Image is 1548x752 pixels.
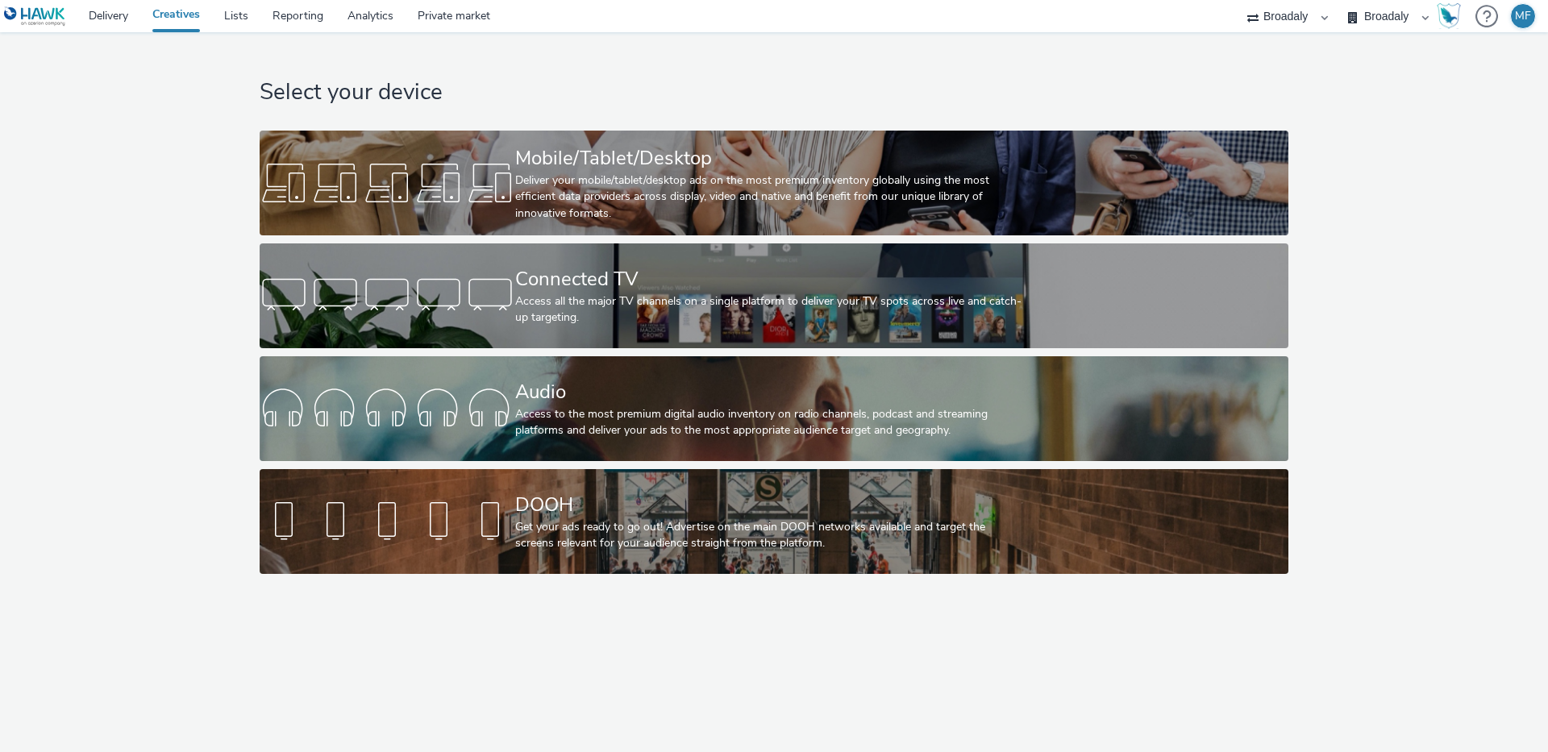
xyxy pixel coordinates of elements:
[260,77,1288,108] h1: Select your device
[1437,3,1467,29] a: Hawk Academy
[515,172,1026,222] div: Deliver your mobile/tablet/desktop ads on the most premium inventory globally using the most effi...
[515,406,1026,439] div: Access to the most premium digital audio inventory on radio channels, podcast and streaming platf...
[515,144,1026,172] div: Mobile/Tablet/Desktop
[260,469,1288,574] a: DOOHGet your ads ready to go out! Advertise on the main DOOH networks available and target the sc...
[1515,4,1531,28] div: MF
[260,243,1288,348] a: Connected TVAccess all the major TV channels on a single platform to deliver your TV spots across...
[1437,3,1461,29] img: Hawk Academy
[515,293,1026,326] div: Access all the major TV channels on a single platform to deliver your TV spots across live and ca...
[515,265,1026,293] div: Connected TV
[260,131,1288,235] a: Mobile/Tablet/DesktopDeliver your mobile/tablet/desktop ads on the most premium inventory globall...
[515,519,1026,552] div: Get your ads ready to go out! Advertise on the main DOOH networks available and target the screen...
[260,356,1288,461] a: AudioAccess to the most premium digital audio inventory on radio channels, podcast and streaming ...
[4,6,66,27] img: undefined Logo
[515,378,1026,406] div: Audio
[515,491,1026,519] div: DOOH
